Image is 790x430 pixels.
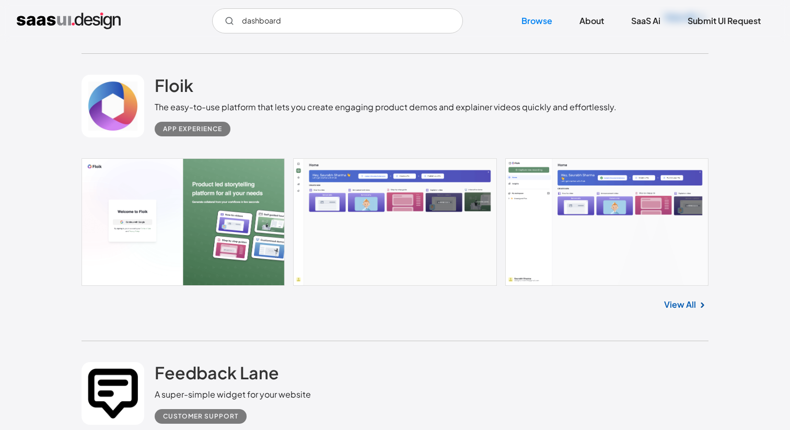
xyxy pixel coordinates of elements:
h2: Floik [155,75,193,96]
a: View All [664,298,696,311]
div: A super-simple widget for your website [155,388,311,401]
a: SaaS Ai [619,9,673,32]
a: Floik [155,75,193,101]
h2: Feedback Lane [155,362,279,383]
a: Browse [509,9,565,32]
a: About [567,9,617,32]
div: The easy-to-use platform that lets you create engaging product demos and explainer videos quickly... [155,101,617,113]
input: Search UI designs you're looking for... [212,8,463,33]
div: Customer Support [163,410,238,423]
a: Feedback Lane [155,362,279,388]
div: App Experience [163,123,222,135]
a: home [17,13,121,29]
form: Email Form [212,8,463,33]
a: Submit UI Request [675,9,773,32]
